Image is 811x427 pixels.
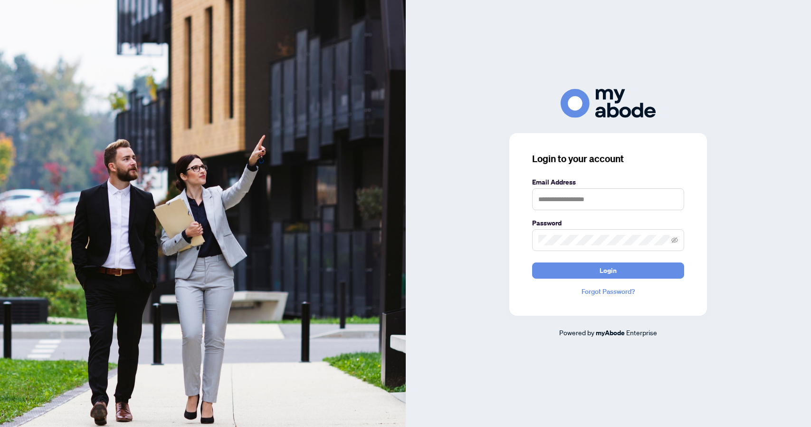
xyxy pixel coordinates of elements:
[561,89,656,118] img: ma-logo
[559,328,594,337] span: Powered by
[532,152,684,165] h3: Login to your account
[596,328,625,338] a: myAbode
[532,218,684,228] label: Password
[671,237,678,243] span: eye-invisible
[626,328,657,337] span: Enterprise
[532,286,684,297] a: Forgot Password?
[600,263,617,278] span: Login
[532,177,684,187] label: Email Address
[532,262,684,279] button: Login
